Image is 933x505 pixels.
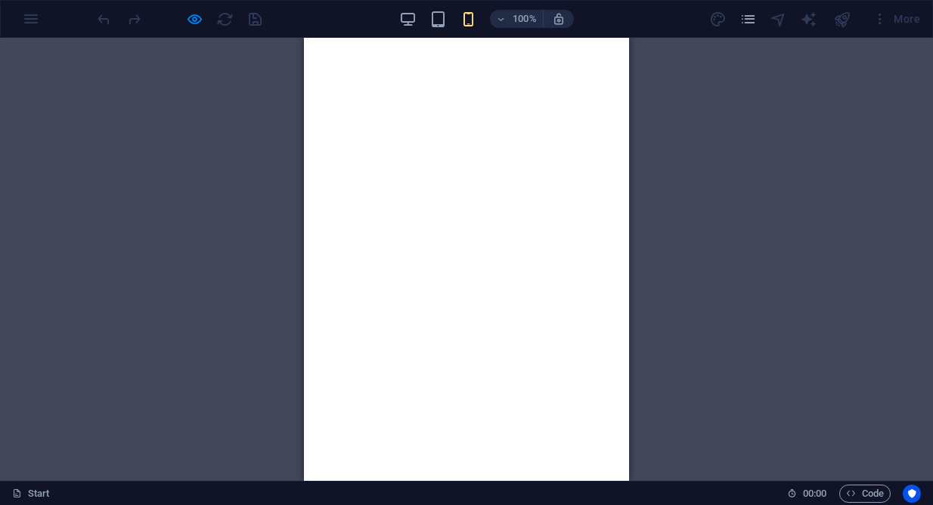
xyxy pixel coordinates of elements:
[739,10,758,28] button: pages
[739,11,757,28] i: Pages (Ctrl+Alt+S)
[903,485,921,503] button: Usercentrics
[803,485,826,503] span: 00 00
[513,10,537,28] h6: 100%
[814,488,816,499] span: :
[846,485,884,503] span: Code
[12,485,50,503] a: Click to cancel selection. Double-click to open Pages
[839,485,891,503] button: Code
[490,10,544,28] button: 100%
[787,485,827,503] h6: Session time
